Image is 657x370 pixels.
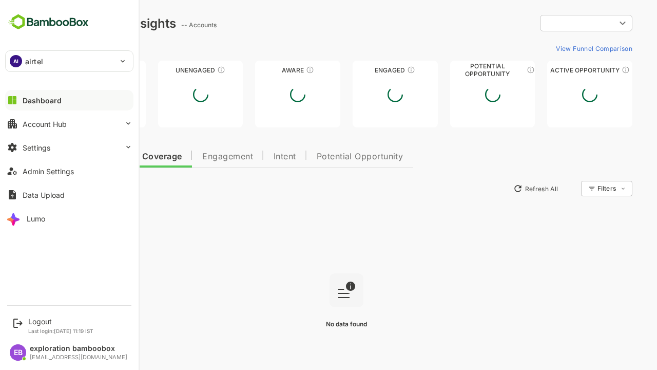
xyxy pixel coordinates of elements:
[281,153,368,161] span: Potential Opportunity
[219,66,304,74] div: Aware
[562,184,580,192] div: Filters
[516,40,596,57] button: View Funnel Comparison
[23,191,65,199] div: Data Upload
[145,21,184,29] ag: -- Accounts
[5,114,133,134] button: Account Hub
[27,214,45,223] div: Lumo
[23,143,50,152] div: Settings
[181,66,189,74] div: These accounts have not shown enough engagement and need nurturing
[5,184,133,205] button: Data Upload
[5,12,92,32] img: BambooboxFullLogoMark.5f36c76dfaba33ec1ec1367b70bb1252.svg
[10,344,26,361] div: EB
[25,179,100,198] button: New Insights
[35,153,146,161] span: Data Quality and Coverage
[5,208,133,229] button: Lumo
[504,14,596,32] div: ​
[28,328,93,334] p: Last login: [DATE] 11:19 IST
[473,180,527,197] button: Refresh All
[25,16,140,31] div: Dashboard Insights
[371,66,379,74] div: These accounts are warm, further nurturing would qualify them to MQAs
[290,320,331,328] span: No data found
[6,51,133,71] div: AIairtel
[5,90,133,110] button: Dashboard
[166,153,217,161] span: Engagement
[491,66,499,74] div: These accounts are MQAs and can be passed on to Inside Sales
[586,66,594,74] div: These accounts have open opportunities which might be at any of the Sales Stages
[317,66,402,74] div: Engaged
[414,66,499,74] div: Potential Opportunity
[25,56,43,67] p: airtel
[238,153,260,161] span: Intent
[84,66,92,74] div: These accounts have not been engaged with for a defined time period
[23,167,74,176] div: Admin Settings
[270,66,278,74] div: These accounts have just entered the buying cycle and need further nurturing
[511,66,596,74] div: Active Opportunity
[5,137,133,158] button: Settings
[10,55,22,67] div: AI
[28,317,93,326] div: Logout
[23,120,67,128] div: Account Hub
[30,344,127,353] div: exploration bamboobox
[25,66,110,74] div: Unreached
[122,66,207,74] div: Unengaged
[23,96,62,105] div: Dashboard
[561,179,596,198] div: Filters
[5,161,133,181] button: Admin Settings
[30,354,127,361] div: [EMAIL_ADDRESS][DOMAIN_NAME]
